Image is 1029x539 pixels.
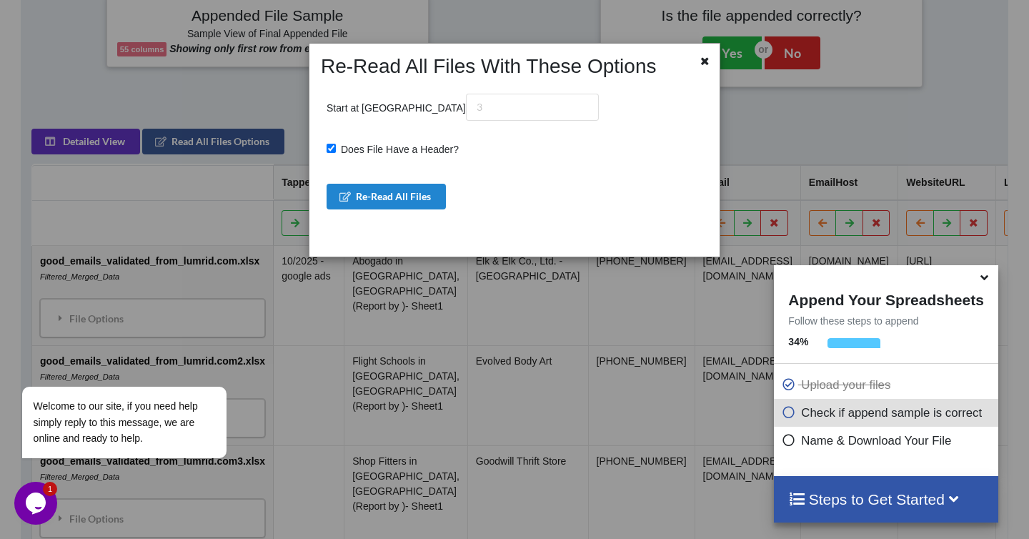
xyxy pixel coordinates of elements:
h4: Append Your Spreadsheets [774,287,998,309]
p: Upload your files [781,376,994,394]
input: 3 [466,94,599,121]
h2: Re-Read All Files With These Options [314,54,681,79]
h4: Steps to Get Started [788,490,983,508]
p: Check if append sample is correct [781,404,994,422]
b: 34 % [788,336,808,347]
iframe: chat widget [14,371,272,475]
p: Follow these steps to append [774,314,998,328]
p: Start at [GEOGRAPHIC_DATA] [327,94,599,121]
iframe: chat widget [14,482,60,525]
button: Re-Read All Files [327,184,446,209]
span: Does File Have a Header? [336,144,459,155]
p: Name & Download Your File [781,432,994,450]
